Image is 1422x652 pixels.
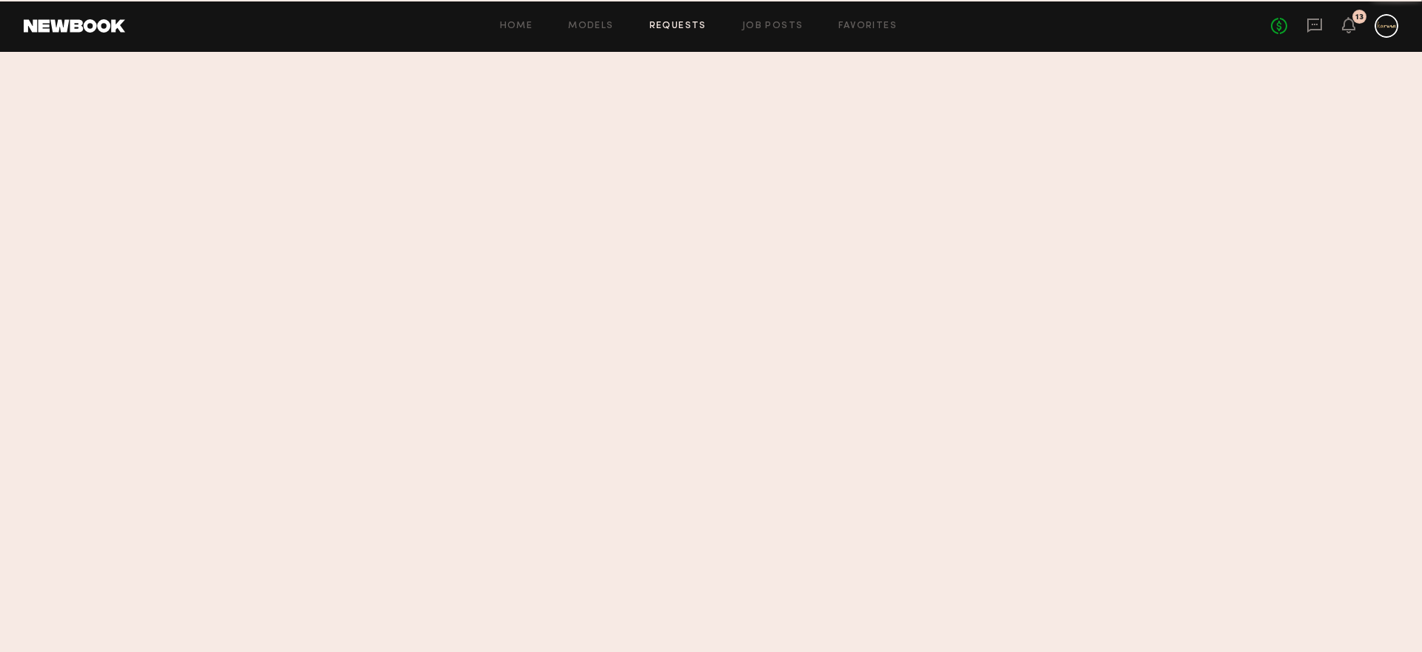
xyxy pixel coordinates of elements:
a: Job Posts [742,21,804,31]
div: 13 [1355,13,1363,21]
a: Requests [650,21,707,31]
a: Models [568,21,613,31]
a: Favorites [838,21,897,31]
a: Home [500,21,533,31]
